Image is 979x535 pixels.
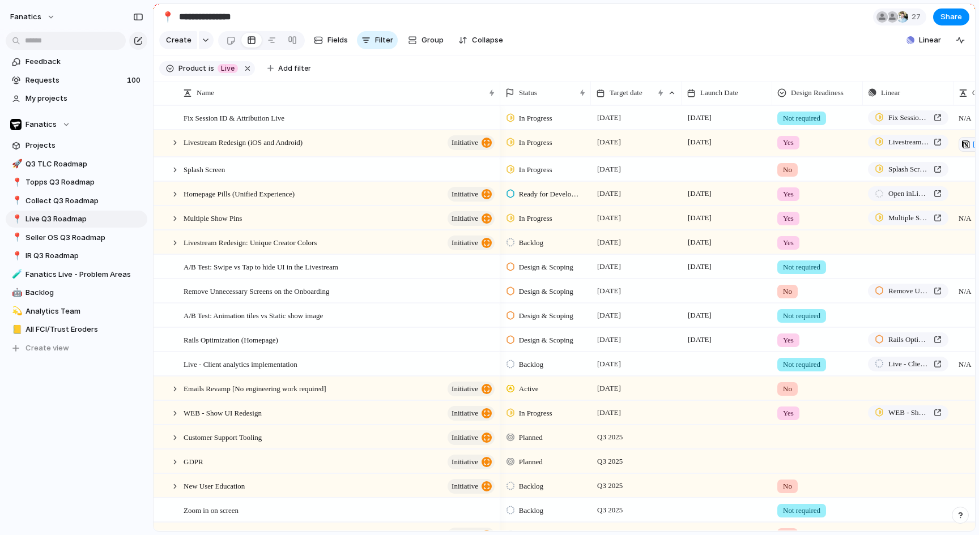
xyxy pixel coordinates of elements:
a: Livestream Redesign (iOS and Android) [868,135,948,149]
span: Live - Client analytics implementation [888,358,929,370]
span: Customer Support Tooling [184,430,262,443]
span: Target date [610,87,642,99]
span: In Progress [519,113,552,124]
span: Backlog [519,481,543,492]
span: No [783,383,792,395]
button: Group [402,31,449,49]
span: Projects [25,140,143,151]
span: Not required [783,310,820,322]
span: In Progress [519,164,552,176]
span: initiative [452,405,478,421]
span: Collect Q3 Roadmap [25,195,143,207]
span: [DATE] [594,357,624,371]
span: Planned [519,456,543,468]
div: 📍Seller OS Q3 Roadmap [6,229,147,246]
button: initiative [448,382,495,396]
span: [DATE] [685,236,714,249]
a: WEB - Show UI Redesign [868,405,948,420]
a: 🧪Fanatics Live - Problem Areas [6,266,147,283]
span: Yes [783,335,794,346]
span: Q3 TLC Roadmap [25,159,143,170]
span: WEB - Show UI Redesign [888,407,929,418]
button: 🚀 [10,159,22,170]
span: is [208,63,214,74]
div: 📍Live Q3 Roadmap [6,211,147,228]
span: Create [166,35,191,46]
span: initiative [452,454,478,470]
span: initiative [452,430,478,446]
span: Analytics Team [25,306,143,317]
a: Open inLinear [868,186,948,201]
button: Create [159,31,197,49]
span: Planned [519,432,543,443]
span: Fields [327,35,348,46]
span: [DATE] [594,211,624,225]
a: 💫Analytics Team [6,303,147,320]
button: initiative [448,211,495,226]
button: initiative [448,430,495,445]
span: Not required [783,505,820,516]
span: Fix Session ID & Attribution Live [184,111,284,124]
div: 📍 [12,176,20,189]
div: 🚀Q3 TLC Roadmap [6,156,147,173]
button: 📒 [10,324,22,335]
span: All FCI/Trust Eroders [25,324,143,335]
a: Requests100 [6,72,147,89]
span: 27 [912,11,924,23]
span: IR Q3 Roadmap [25,250,143,262]
a: Feedback [6,53,147,70]
a: Splash Screen [868,162,948,177]
span: initiative [452,381,478,397]
span: A/B Test: Swipe vs Tap to hide UI in the Livestream [184,260,338,273]
span: Fanatics [25,119,57,130]
a: 📍Topps Q3 Roadmap [6,174,147,191]
a: Rails Optimization (Homepage) [868,332,948,347]
span: Product [178,63,206,74]
span: Live Q3 Roadmap [25,213,143,225]
a: Live - Client analytics implementation [868,357,948,371]
span: [DATE] [685,309,714,322]
span: Livestream Redesign (iOS and Android) [184,135,303,148]
span: 100 [127,75,143,86]
span: Backlog [519,237,543,249]
a: My projects [6,90,147,107]
span: In Progress [519,137,552,148]
span: Seller OS Q3 Roadmap [25,232,143,243]
span: fanatics [10,11,41,23]
button: Create view [6,340,147,357]
span: Collapse [472,35,503,46]
span: [DATE] [594,382,624,395]
span: Remove Unnecessary Screens on the Onboarding [184,284,329,297]
span: Yes [783,189,794,200]
span: Yes [783,137,794,148]
span: Linear [919,35,941,46]
span: [DATE] [594,406,624,420]
button: Filter [357,31,398,49]
a: 📒All FCI/Trust Eroders [6,321,147,338]
span: Fanatics Live - Problem Areas [25,269,143,280]
span: Splash Screen [184,162,225,176]
span: [DATE] [594,187,624,200]
span: Filter [375,35,393,46]
span: Design & Scoping [519,286,573,297]
span: Fix Session ID & Attribution Live [888,112,929,123]
span: Topps Q3 Roadmap [25,177,143,188]
span: Design & Scoping [519,310,573,322]
span: [DATE] [594,135,624,149]
div: 📍 [12,194,20,207]
button: initiative [448,479,495,494]
span: Backlog [519,505,543,516]
span: Multiple Show Pins [888,212,929,224]
span: Share [940,11,962,23]
span: Create view [25,343,69,354]
a: 🤖Backlog [6,284,147,301]
button: Fanatics [6,116,147,133]
span: Design & Scoping [519,335,573,346]
span: Q3 2025 [594,430,625,444]
span: Live - Client analytics implementation [184,357,297,370]
span: Homepage Pills (Unified Experience) [184,187,295,200]
span: [DATE] [685,187,714,200]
